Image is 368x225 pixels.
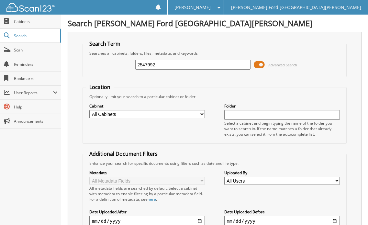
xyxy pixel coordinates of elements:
label: Date Uploaded After [89,209,205,215]
span: Scan [14,47,58,53]
span: Search [14,33,57,39]
legend: Additional Document Filters [86,150,161,157]
div: Enhance your search for specific documents using filters such as date and file type. [86,161,343,166]
label: Folder [224,103,340,109]
span: Announcements [14,118,58,124]
span: Bookmarks [14,76,58,81]
span: [PERSON_NAME] Ford [GEOGRAPHIC_DATA][PERSON_NAME] [231,6,361,9]
span: Advanced Search [268,62,297,67]
legend: Search Term [86,40,124,47]
span: Cabinets [14,19,58,24]
div: Select a cabinet and begin typing the name of the folder you want to search in. If the name match... [224,120,340,137]
span: User Reports [14,90,53,96]
div: Searches all cabinets, folders, files, metadata, and keywords [86,51,343,56]
a: here [148,197,156,202]
h1: Search [PERSON_NAME] Ford [GEOGRAPHIC_DATA][PERSON_NAME] [68,18,362,28]
div: Optionally limit your search to a particular cabinet or folder [86,94,343,99]
span: Help [14,104,58,110]
label: Uploaded By [224,170,340,175]
span: Reminders [14,62,58,67]
iframe: Chat Widget [336,194,368,225]
div: All metadata fields are searched by default. Select a cabinet with metadata to enable filtering b... [89,186,205,202]
label: Cabinet [89,103,205,109]
img: scan123-logo-white.svg [6,3,55,12]
legend: Location [86,84,114,91]
label: Date Uploaded Before [224,209,340,215]
span: [PERSON_NAME] [174,6,211,9]
label: Metadata [89,170,205,175]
